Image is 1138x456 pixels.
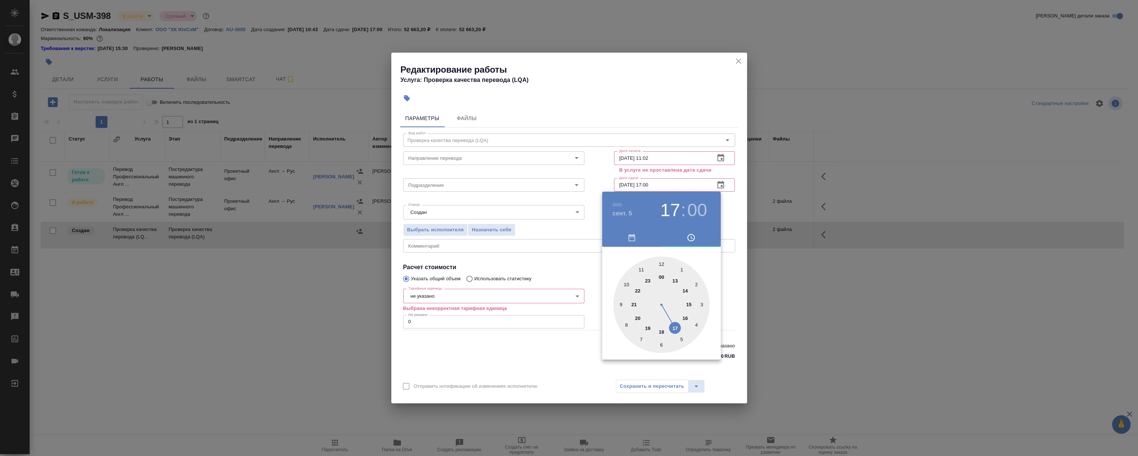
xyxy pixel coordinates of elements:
[613,209,632,218] button: сент. 5
[613,202,622,207] button: 2025
[687,200,707,221] button: 00
[660,200,680,221] button: 17
[681,200,686,221] h3: :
